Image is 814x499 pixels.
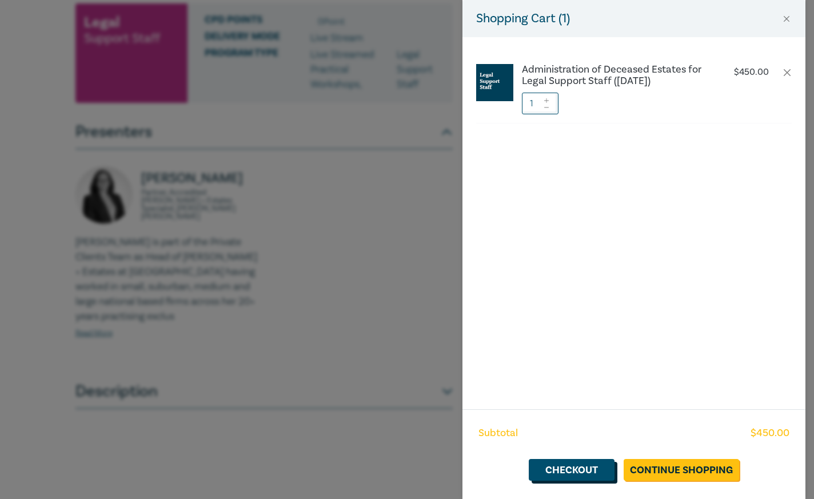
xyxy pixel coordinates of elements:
[478,426,518,441] span: Subtotal
[781,14,792,24] button: Close
[522,64,712,87] a: Administration of Deceased Estates for Legal Support Staff ([DATE])
[734,67,769,78] p: $ 450.00
[476,9,570,28] h5: Shopping Cart ( 1 )
[751,426,789,441] span: $ 450.00
[522,93,558,114] input: 1
[624,459,739,481] a: Continue Shopping
[529,459,615,481] a: Checkout
[476,64,513,101] img: Legal%20Support%20Staff.jpg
